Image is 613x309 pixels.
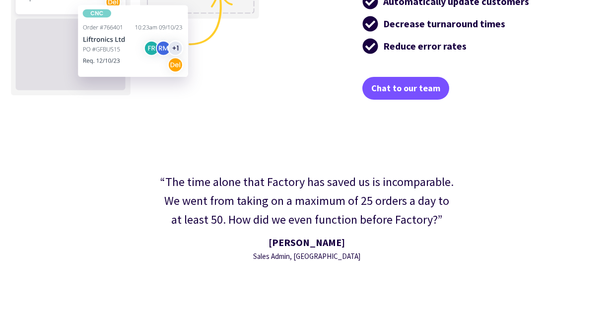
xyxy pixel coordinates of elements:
[253,250,360,262] div: Sales Admin, [GEOGRAPHIC_DATA]
[269,236,345,248] strong: [PERSON_NAME]
[383,40,467,52] strong: Reduce error rates
[159,173,455,230] div: “The time alone that Factory has saved us is incomparable. We went from taking on a maximum of 25...
[362,77,449,100] a: Chat to our team
[383,17,505,30] strong: Decrease turnaround times
[448,202,613,309] iframe: Chat Widget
